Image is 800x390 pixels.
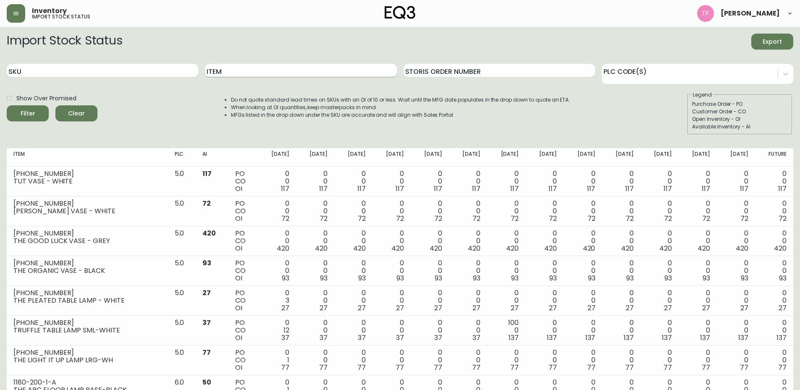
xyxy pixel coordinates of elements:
[303,319,328,342] div: 0 0
[320,333,328,343] span: 37
[265,349,289,372] div: 0 1
[168,346,196,375] td: 5.0
[7,34,122,50] h2: Import Stock Status
[647,170,672,193] div: 0 0
[13,178,161,185] div: TUT VASE - WHITE
[472,333,480,343] span: 37
[587,184,595,194] span: 117
[235,214,242,223] span: OI
[396,214,404,223] span: 72
[762,230,787,252] div: 0 0
[13,289,161,297] div: [PHONE_NUMBER]
[379,230,404,252] div: 0 0
[282,273,289,283] span: 93
[202,228,216,238] span: 420
[532,259,557,282] div: 0 0
[196,148,228,167] th: AI
[609,230,633,252] div: 0 0
[411,148,449,167] th: [DATE]
[570,170,595,193] div: 0 0
[202,377,211,387] span: 50
[379,170,404,193] div: 0 0
[372,148,411,167] th: [DATE]
[724,289,748,312] div: 0 0
[692,115,788,123] div: Open Inventory - OI
[456,289,480,312] div: 0 0
[281,303,289,313] span: 27
[303,259,328,282] div: 0 0
[456,349,480,372] div: 0 0
[357,184,366,194] span: 117
[379,289,404,312] div: 0 0
[532,349,557,372] div: 0 0
[62,108,91,119] span: Clear
[13,259,161,267] div: [PHONE_NUMBER]
[740,184,748,194] span: 117
[235,243,242,253] span: OI
[697,5,714,22] img: 509424b058aae2bad57fee408324c33f
[626,303,634,313] span: 27
[235,184,242,194] span: OI
[13,267,161,275] div: THE ORGANIC VASE - BLACK
[762,170,787,193] div: 0 0
[755,148,793,167] th: Future
[588,214,595,223] span: 72
[358,333,366,343] span: 37
[168,256,196,286] td: 5.0
[570,289,595,312] div: 0 0
[698,243,710,253] span: 420
[303,200,328,222] div: 0 0
[779,303,787,313] span: 27
[7,105,49,121] button: Filter
[776,333,787,343] span: 137
[235,259,251,282] div: PO CO
[532,200,557,222] div: 0 0
[585,333,595,343] span: 137
[417,259,442,282] div: 0 0
[13,297,161,304] div: THE PLEATED TABLE LAMP - WHITE
[13,379,161,386] div: 1180-200-1-A
[609,319,633,342] div: 0 0
[724,170,748,193] div: 0 0
[202,288,211,298] span: 27
[570,259,595,282] div: 0 0
[353,243,366,253] span: 420
[511,303,519,313] span: 27
[320,214,328,223] span: 72
[235,363,242,372] span: OI
[303,289,328,312] div: 0 0
[16,94,76,103] span: Show Over Promised
[358,273,366,283] span: 93
[341,170,366,193] div: 0 0
[231,104,570,111] li: When looking at OI quantities, keep masterpacks in mind.
[778,184,787,194] span: 117
[702,303,710,313] span: 27
[379,200,404,222] div: 0 0
[235,273,242,283] span: OI
[358,303,366,313] span: 27
[740,214,748,223] span: 72
[692,123,788,131] div: Available Inventory - AI
[32,8,67,14] span: Inventory
[779,214,787,223] span: 72
[724,349,748,372] div: 0 0
[265,319,289,342] div: 0 12
[692,108,788,115] div: Customer Order - CO
[379,349,404,372] div: 0 0
[494,289,519,312] div: 0 0
[609,170,633,193] div: 0 0
[265,259,289,282] div: 0 0
[532,289,557,312] div: 0 0
[724,319,748,342] div: 0 0
[202,169,212,178] span: 117
[417,289,442,312] div: 0 0
[472,214,480,223] span: 72
[685,200,710,222] div: 0 0
[532,319,557,342] div: 0 0
[702,363,710,372] span: 77
[319,184,328,194] span: 117
[417,319,442,342] div: 0 0
[762,200,787,222] div: 0 0
[609,259,633,282] div: 0 0
[700,333,710,343] span: 137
